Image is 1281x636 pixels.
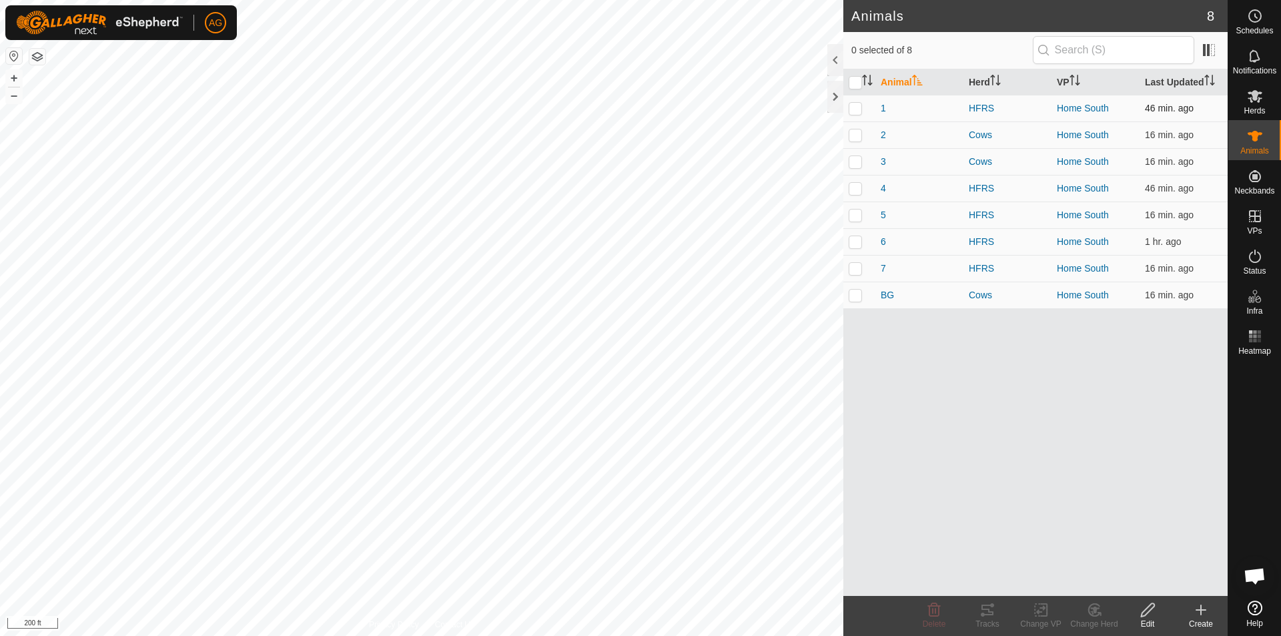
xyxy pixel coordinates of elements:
span: Sep 5, 2025, 10:04 AM [1145,263,1194,274]
button: Reset Map [6,48,22,64]
span: Sep 5, 2025, 9:04 AM [1145,236,1182,247]
p-sorticon: Activate to sort [862,77,873,87]
div: Cows [969,155,1046,169]
span: Sep 5, 2025, 10:04 AM [1145,156,1194,167]
a: Privacy Policy [369,619,419,631]
div: Change VP [1014,618,1067,630]
th: VP [1051,69,1140,95]
span: Sep 5, 2025, 10:04 AM [1145,129,1194,140]
span: Status [1243,267,1266,275]
a: Home South [1057,183,1109,194]
span: Sep 5, 2025, 9:34 AM [1145,183,1194,194]
div: Change Herd [1067,618,1121,630]
div: HFRS [969,235,1046,249]
span: Heatmap [1238,347,1271,355]
div: Edit [1121,618,1174,630]
span: Schedules [1236,27,1273,35]
span: 2 [881,128,886,142]
a: Home South [1057,263,1109,274]
span: Delete [923,619,946,629]
th: Animal [875,69,963,95]
span: Animals [1240,147,1269,155]
p-sorticon: Activate to sort [1070,77,1080,87]
button: Map Layers [29,49,45,65]
h2: Animals [851,8,1207,24]
span: Sep 5, 2025, 10:04 AM [1145,290,1194,300]
a: Home South [1057,210,1109,220]
p-sorticon: Activate to sort [990,77,1001,87]
a: Home South [1057,156,1109,167]
span: BG [881,288,894,302]
th: Herd [963,69,1051,95]
button: – [6,87,22,103]
span: 3 [881,155,886,169]
div: HFRS [969,208,1046,222]
p-sorticon: Activate to sort [1204,77,1215,87]
th: Last Updated [1140,69,1228,95]
span: Notifications [1233,67,1276,75]
span: 0 selected of 8 [851,43,1033,57]
div: HFRS [969,101,1046,115]
a: Open chat [1235,556,1275,596]
a: Contact Us [435,619,474,631]
span: Sep 5, 2025, 9:34 AM [1145,103,1194,113]
a: Home South [1057,103,1109,113]
span: AG [209,16,222,30]
span: 7 [881,262,886,276]
span: 6 [881,235,886,249]
a: Help [1228,595,1281,633]
span: Neckbands [1234,187,1274,195]
button: + [6,70,22,86]
div: Cows [969,288,1046,302]
a: Home South [1057,129,1109,140]
a: Home South [1057,290,1109,300]
span: 4 [881,182,886,196]
span: VPs [1247,227,1262,235]
div: Cows [969,128,1046,142]
span: 5 [881,208,886,222]
div: Tracks [961,618,1014,630]
div: Create [1174,618,1228,630]
span: Herds [1244,107,1265,115]
div: HFRS [969,262,1046,276]
a: Home South [1057,236,1109,247]
span: Infra [1246,307,1262,315]
div: HFRS [969,182,1046,196]
p-sorticon: Activate to sort [912,77,923,87]
span: 8 [1207,6,1214,26]
span: 1 [881,101,886,115]
img: Gallagher Logo [16,11,183,35]
span: Sep 5, 2025, 10:04 AM [1145,210,1194,220]
input: Search (S) [1033,36,1194,64]
span: Help [1246,619,1263,627]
